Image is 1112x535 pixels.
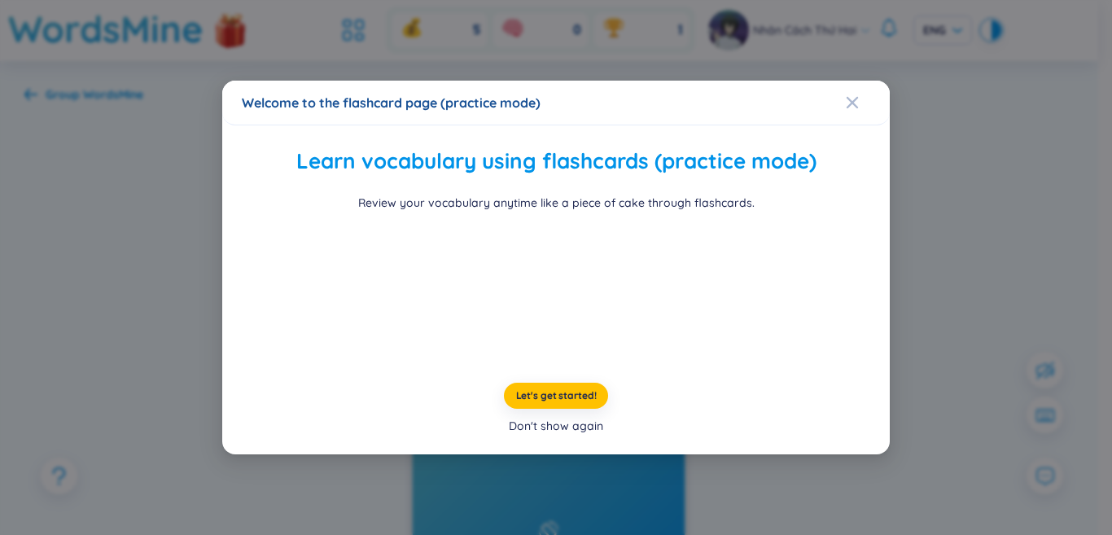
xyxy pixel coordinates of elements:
[516,389,597,402] span: Let's get started!
[504,383,609,409] button: Let's get started!
[242,94,870,112] div: Welcome to the flashcard page (practice mode)
[247,145,866,178] h2: Learn vocabulary using flashcards (practice mode)
[358,194,755,212] div: Review your vocabulary anytime like a piece of cake through flashcards.
[509,417,603,435] div: Don't show again
[846,81,890,125] button: Close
